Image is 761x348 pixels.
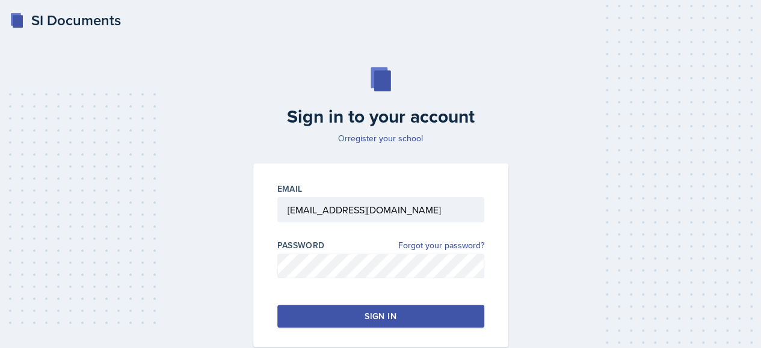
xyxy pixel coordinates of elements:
[348,132,423,144] a: register your school
[398,239,484,252] a: Forgot your password?
[10,10,121,31] a: SI Documents
[277,305,484,328] button: Sign in
[365,310,396,322] div: Sign in
[277,183,303,195] label: Email
[246,106,516,127] h2: Sign in to your account
[246,132,516,144] p: Or
[277,197,484,222] input: Email
[277,239,325,251] label: Password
